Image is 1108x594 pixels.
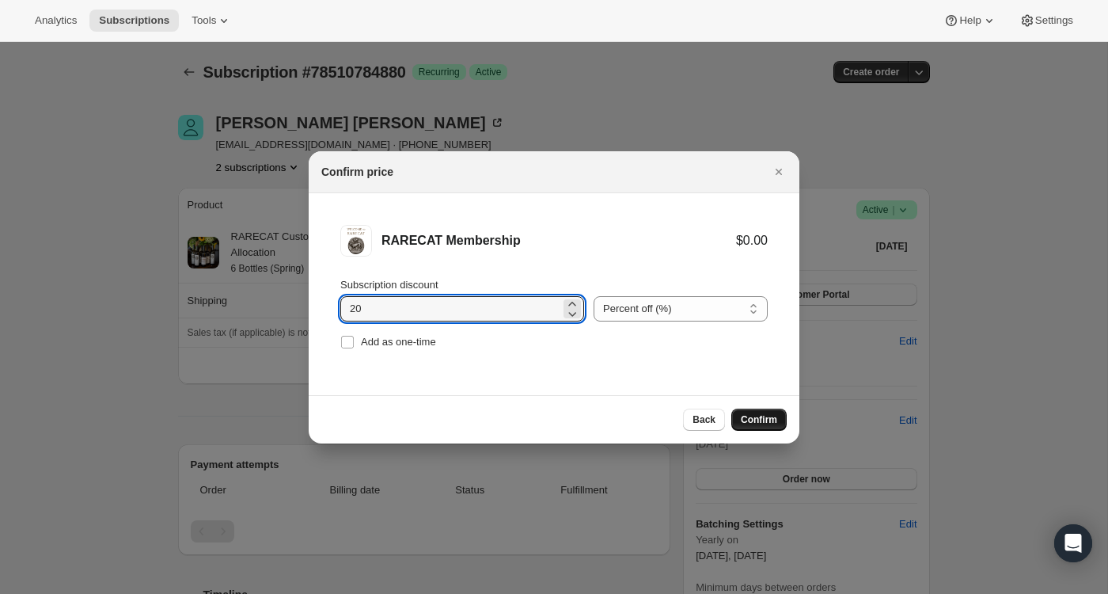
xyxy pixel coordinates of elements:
[683,409,725,431] button: Back
[934,10,1006,32] button: Help
[381,233,736,249] div: RARECAT Membership
[736,233,768,249] div: $0.00
[340,225,372,257] img: RARECAT Membership
[340,279,438,291] span: Subscription discount
[361,336,436,348] span: Add as one-time
[741,413,777,426] span: Confirm
[768,161,790,183] button: Close
[89,10,179,32] button: Subscriptions
[959,14,981,27] span: Help
[1054,524,1092,562] div: Open Intercom Messenger
[35,14,77,27] span: Analytics
[25,10,86,32] button: Analytics
[731,409,787,431] button: Confirm
[692,413,715,426] span: Back
[182,10,241,32] button: Tools
[1010,10,1083,32] button: Settings
[192,14,216,27] span: Tools
[321,164,393,180] h2: Confirm price
[99,14,169,27] span: Subscriptions
[1035,14,1073,27] span: Settings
